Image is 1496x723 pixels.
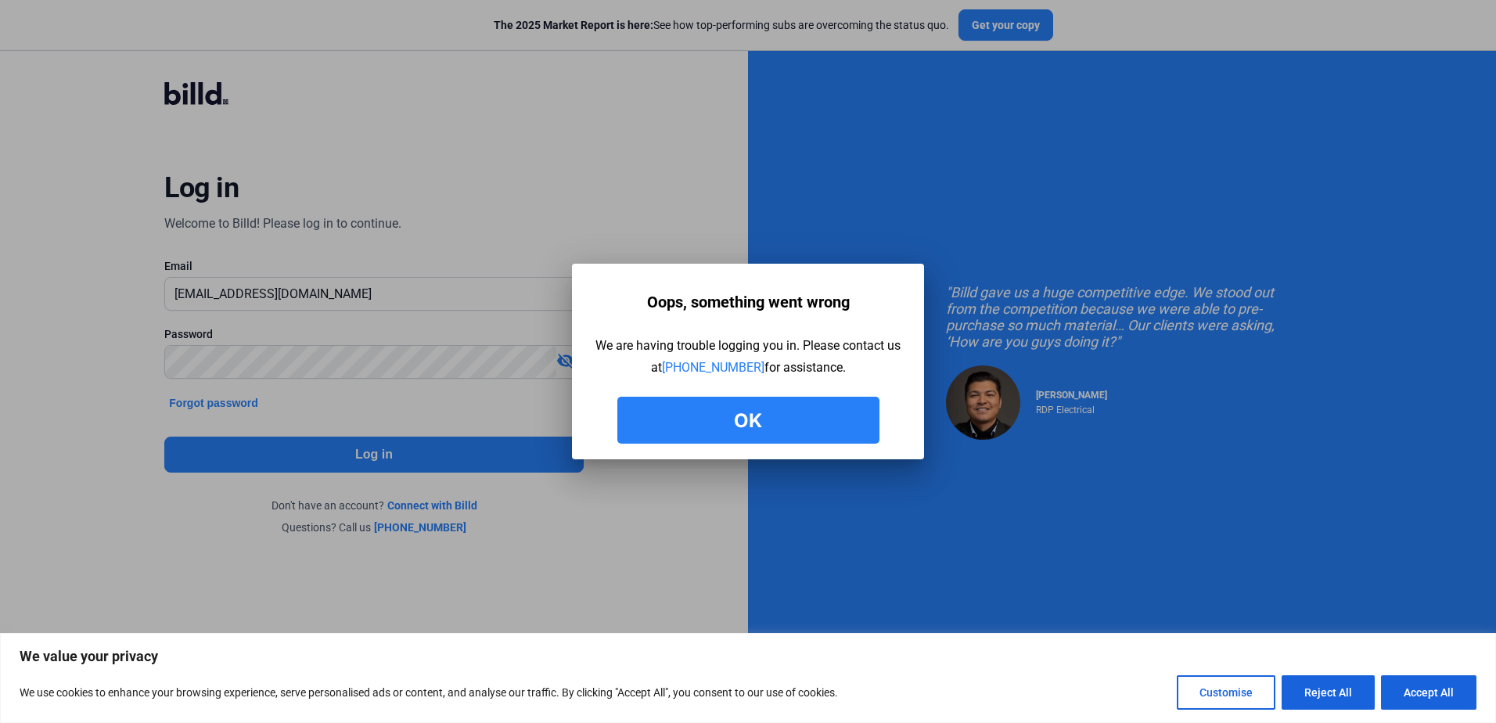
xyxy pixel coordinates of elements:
[595,335,901,379] div: We are having trouble logging you in. Please contact us at for assistance.
[1177,675,1275,710] button: Customise
[20,683,838,702] p: We use cookies to enhance your browsing experience, serve personalised ads or content, and analys...
[617,397,879,444] button: Ok
[1282,675,1375,710] button: Reject All
[647,287,850,317] div: Oops, something went wrong
[20,647,1476,666] p: We value your privacy
[1381,675,1476,710] button: Accept All
[662,360,764,375] a: [PHONE_NUMBER]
